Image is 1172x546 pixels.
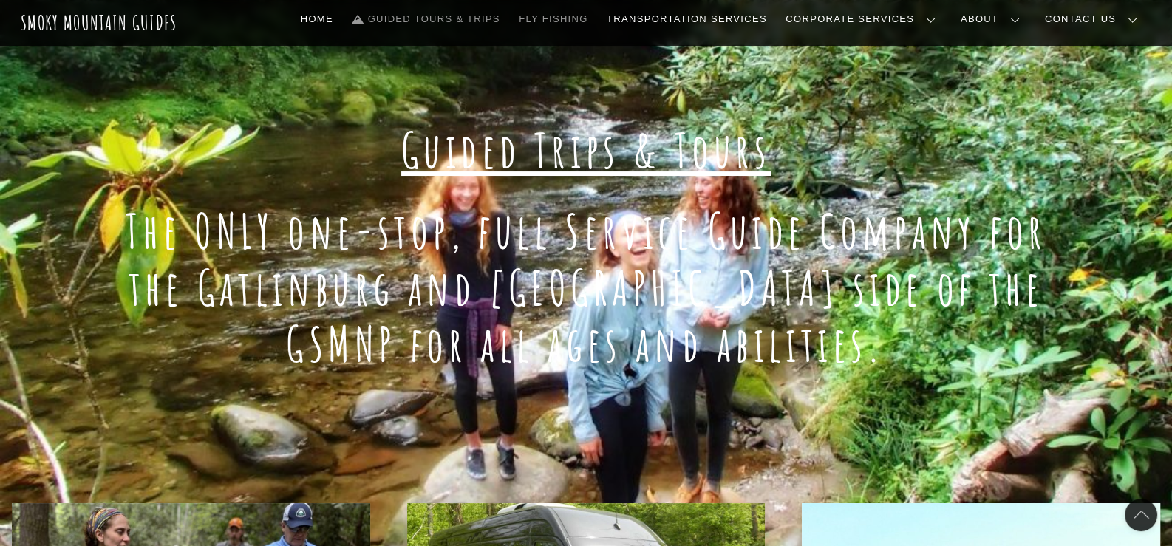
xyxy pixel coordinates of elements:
a: Corporate Services [780,4,947,35]
span: Guided Trips & Tours [401,120,771,180]
a: Smoky Mountain Guides [21,10,177,35]
h1: The ONLY one-stop, full Service Guide Company for the Gatlinburg and [GEOGRAPHIC_DATA] side of th... [95,203,1077,373]
a: Guided Tours & Trips [347,4,506,35]
a: Home [295,4,339,35]
a: Fly Fishing [513,4,593,35]
a: About [955,4,1032,35]
a: Contact Us [1039,4,1149,35]
a: Transportation Services [601,4,772,35]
